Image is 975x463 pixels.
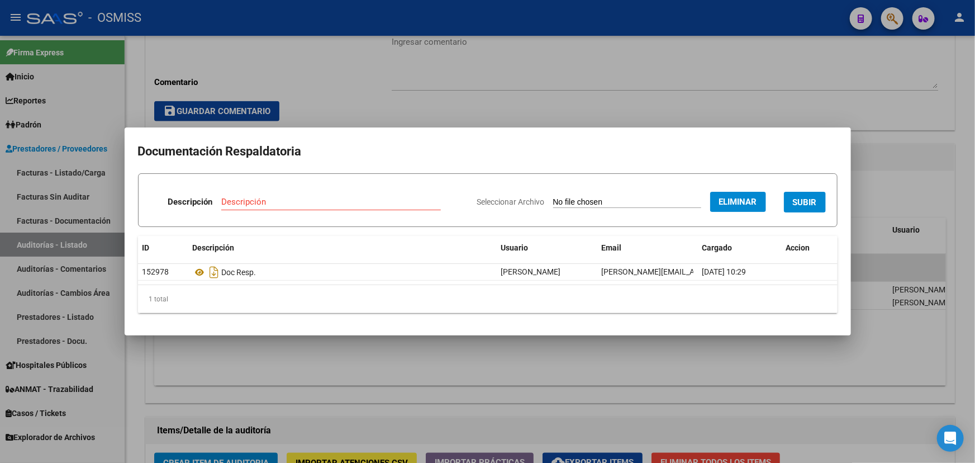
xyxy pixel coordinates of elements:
[138,141,838,162] h2: Documentación Respaldatoria
[784,192,826,212] button: SUBIR
[719,197,757,207] span: Eliminar
[142,243,150,252] span: ID
[602,267,845,276] span: [PERSON_NAME][EMAIL_ADDRESS][PERSON_NAME][DOMAIN_NAME]
[193,243,235,252] span: Descripción
[501,243,529,252] span: Usuario
[207,263,222,281] i: Descargar documento
[698,236,782,260] datatable-header-cell: Cargado
[501,267,561,276] span: [PERSON_NAME]
[597,236,698,260] datatable-header-cell: Email
[477,197,545,206] span: Seleccionar Archivo
[782,236,838,260] datatable-header-cell: Accion
[786,243,810,252] span: Accion
[702,243,733,252] span: Cargado
[138,285,838,313] div: 1 total
[142,267,169,276] span: 152978
[937,425,964,452] div: Open Intercom Messenger
[793,197,817,207] span: SUBIR
[168,196,212,209] p: Descripción
[497,236,597,260] datatable-header-cell: Usuario
[710,192,766,212] button: Eliminar
[193,263,492,281] div: Doc Resp.
[138,236,188,260] datatable-header-cell: ID
[188,236,497,260] datatable-header-cell: Descripción
[702,267,746,276] span: [DATE] 10:29
[602,243,622,252] span: Email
